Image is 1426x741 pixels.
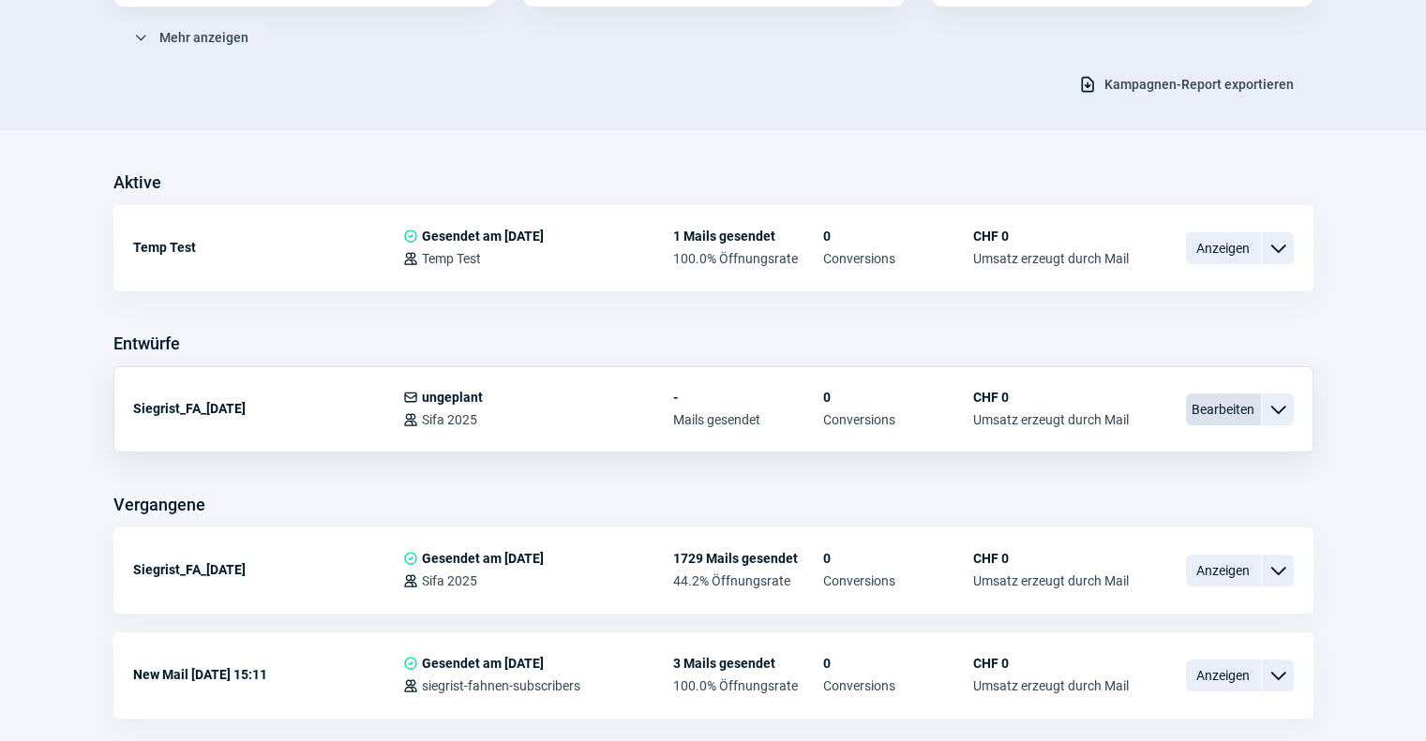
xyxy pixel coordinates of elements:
[673,412,823,427] span: Mails gesendet
[133,390,403,427] div: Siegrist_FA_[DATE]
[973,390,1129,405] span: CHF 0
[973,251,1129,266] span: Umsatz erzeugt durch Mail
[673,551,823,566] span: 1729 Mails gesendet
[1186,555,1261,586] span: Anzeigen
[422,251,481,266] span: Temp Test
[823,251,973,266] span: Conversions
[823,229,973,244] span: 0
[422,573,477,588] span: Sifa 2025
[673,251,823,266] span: 100.0% Öffnungsrate
[133,551,403,588] div: Siegrist_FA_[DATE]
[673,390,823,405] span: -
[113,168,161,198] h3: Aktive
[973,678,1129,693] span: Umsatz erzeugt durch Mail
[1186,659,1261,691] span: Anzeigen
[113,22,268,53] button: Mehr anzeigen
[973,412,1129,427] span: Umsatz erzeugt durch Mail
[823,573,973,588] span: Conversions
[973,551,1129,566] span: CHF 0
[823,412,973,427] span: Conversions
[823,678,973,693] span: Conversions
[1186,393,1261,425] span: Bearbeiten
[973,656,1129,671] span: CHF 0
[973,229,1129,244] span: CHF 0
[422,678,580,693] span: siegrist-fahnen-subscribers
[422,551,544,566] span: Gesendet am [DATE]
[113,490,205,520] h3: Vergangene
[422,412,477,427] span: Sifa 2025
[159,22,248,52] span: Mehr anzeigen
[973,573,1129,588] span: Umsatz erzeugt durch Mail
[113,329,180,359] h3: Entwürfe
[823,551,973,566] span: 0
[1058,68,1313,100] button: Kampagnen-Report exportieren
[673,573,823,588] span: 44.2% Öffnungsrate
[1186,232,1261,264] span: Anzeigen
[422,656,544,671] span: Gesendet am [DATE]
[673,678,823,693] span: 100.0% Öffnungsrate
[422,229,544,244] span: Gesendet am [DATE]
[1104,69,1294,99] span: Kampagnen-Report exportieren
[133,229,403,266] div: Temp Test
[673,229,823,244] span: 1 Mails gesendet
[422,390,483,405] span: ungeplant
[823,656,973,671] span: 0
[133,656,403,693] div: New Mail [DATE] 15:11
[823,390,973,405] span: 0
[673,656,823,671] span: 3 Mails gesendet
